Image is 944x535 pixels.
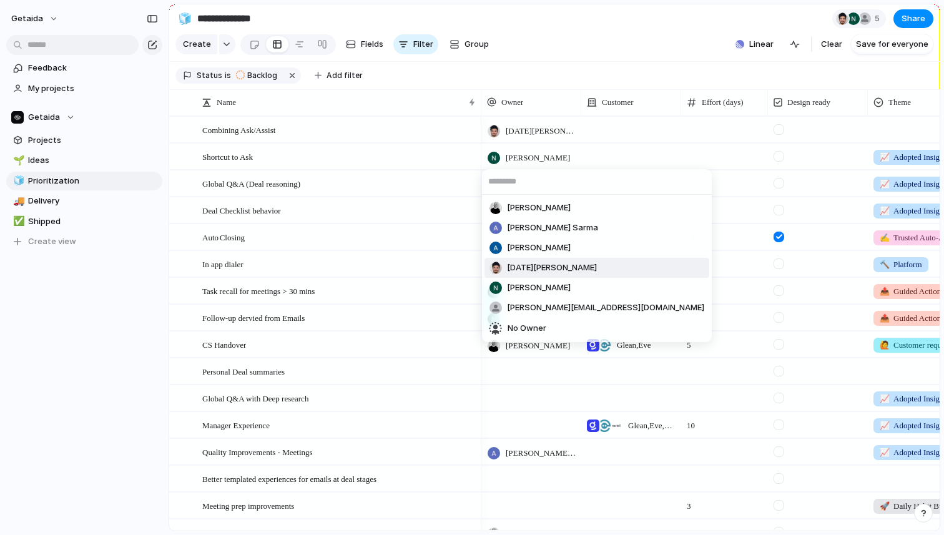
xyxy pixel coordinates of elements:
[507,222,598,234] span: [PERSON_NAME] Sarma
[507,202,571,214] span: [PERSON_NAME]
[507,262,597,274] span: [DATE][PERSON_NAME]
[507,242,571,254] span: [PERSON_NAME]
[507,282,571,294] span: [PERSON_NAME]
[507,302,704,314] span: [PERSON_NAME][EMAIL_ADDRESS][DOMAIN_NAME]
[508,322,546,335] span: No Owner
